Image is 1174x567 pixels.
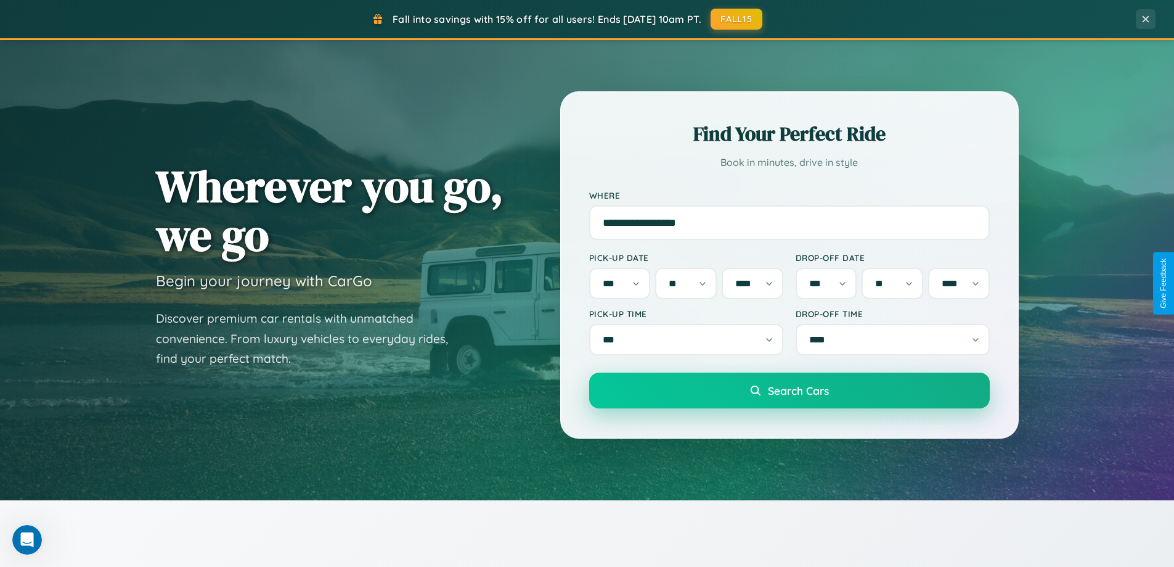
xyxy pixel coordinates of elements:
button: Search Cars [589,373,990,408]
h2: Find Your Perfect Ride [589,120,990,147]
button: FALL15 [711,9,762,30]
h1: Wherever you go, we go [156,162,503,259]
span: Search Cars [768,384,829,397]
p: Discover premium car rentals with unmatched convenience. From luxury vehicles to everyday rides, ... [156,308,464,369]
iframe: Intercom live chat [12,525,42,555]
label: Pick-up Date [589,252,783,263]
div: Give Feedback [1159,259,1168,308]
label: Drop-off Date [796,252,990,263]
p: Book in minutes, drive in style [589,154,990,172]
label: Drop-off Time [796,308,990,319]
h3: Begin your journey with CarGo [156,271,372,290]
label: Where [589,190,990,201]
span: Fall into savings with 15% off for all users! Ends [DATE] 10am PT. [393,13,701,25]
label: Pick-up Time [589,308,783,319]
